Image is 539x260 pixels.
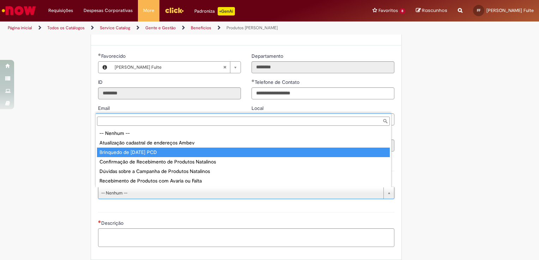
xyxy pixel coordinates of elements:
div: Brinquedo de [DATE] PCD [97,148,390,157]
div: Atualização cadastral de endereços Ambev [97,138,390,148]
div: Confirmação de Recebimento de Produtos Natalinos [97,157,390,167]
div: Dúvidas sobre a Campanha de Produtos Natalinos [97,167,390,176]
div: -- Nenhum -- [97,129,390,138]
ul: Tipo de solicitação [96,127,391,187]
div: Recebimento de Produtos com Avaria ou Falta [97,176,390,186]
